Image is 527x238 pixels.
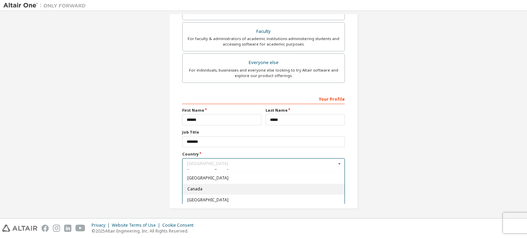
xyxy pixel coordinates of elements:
[75,225,85,232] img: youtube.svg
[64,225,71,232] img: linkedin.svg
[3,2,89,9] img: Altair One
[53,225,60,232] img: instagram.svg
[182,129,345,135] label: Job Title
[182,151,345,157] label: Country
[92,223,112,228] div: Privacy
[187,36,340,47] div: For faculty & administrators of academic institutions administering students and accessing softwa...
[187,58,340,67] div: Everyone else
[266,108,345,113] label: Last Name
[42,225,49,232] img: facebook.svg
[182,108,261,113] label: First Name
[187,176,340,180] span: [GEOGRAPHIC_DATA]
[187,165,340,169] span: [GEOGRAPHIC_DATA]
[182,93,345,104] div: Your Profile
[92,228,198,234] p: © 2025 Altair Engineering, Inc. All Rights Reserved.
[187,27,340,36] div: Faculty
[187,187,340,191] span: Canada
[2,225,37,232] img: altair_logo.svg
[162,223,198,228] div: Cookie Consent
[187,198,340,202] span: [GEOGRAPHIC_DATA]
[187,67,340,78] div: For individuals, businesses and everyone else looking to try Altair software and explore our prod...
[112,223,162,228] div: Website Terms of Use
